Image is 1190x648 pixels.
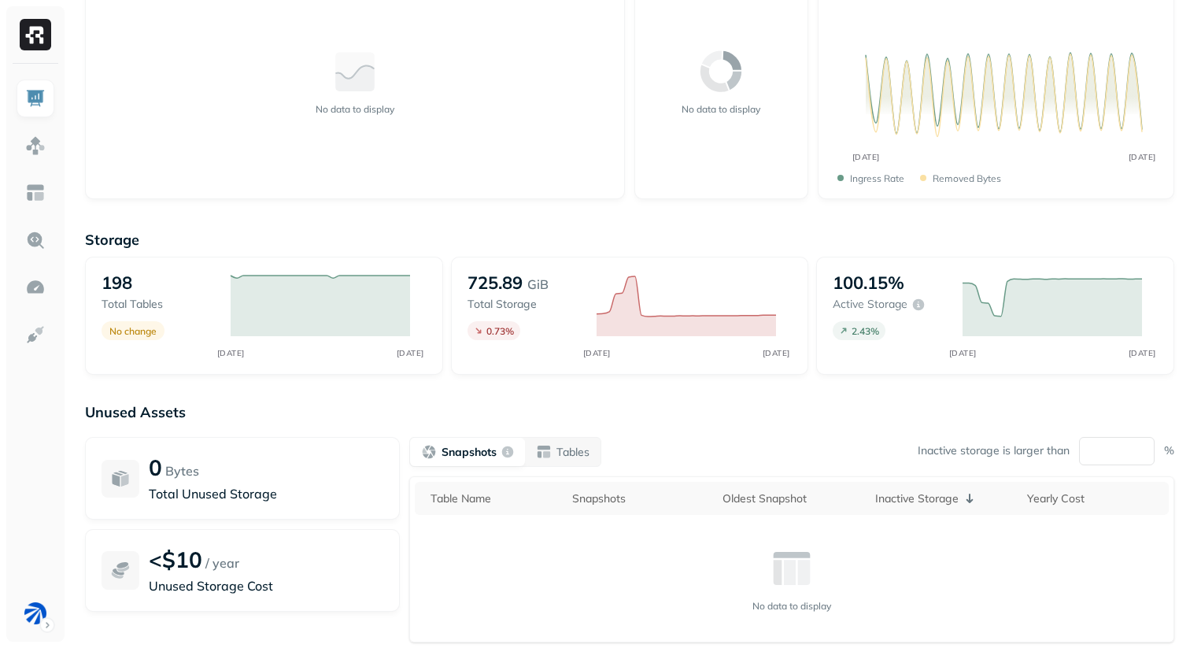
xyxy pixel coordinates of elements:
[933,172,1001,184] p: Removed bytes
[875,491,959,506] p: Inactive Storage
[25,230,46,250] img: Query Explorer
[397,348,424,358] tspan: [DATE]
[852,325,879,337] p: 2.43 %
[572,489,706,508] div: Snapshots
[85,403,1174,421] p: Unused Assets
[20,19,51,50] img: Ryft
[948,348,976,358] tspan: [DATE]
[1128,152,1155,162] tspan: [DATE]
[850,172,904,184] p: Ingress Rate
[486,325,514,337] p: 0.73 %
[682,103,760,115] p: No data to display
[1164,443,1174,458] p: %
[583,348,611,358] tspan: [DATE]
[918,443,1070,458] p: Inactive storage is larger than
[149,576,383,595] p: Unused Storage Cost
[217,348,245,358] tspan: [DATE]
[468,272,523,294] p: 725.89
[431,489,556,508] div: Table Name
[527,275,549,294] p: GiB
[1027,489,1161,508] div: Yearly Cost
[165,461,199,480] p: Bytes
[149,484,383,503] p: Total Unused Storage
[102,272,132,294] p: 198
[25,324,46,345] img: Integrations
[442,445,497,460] p: Snapshots
[468,297,581,312] p: Total storage
[25,135,46,156] img: Assets
[149,546,202,573] p: <$10
[722,489,859,508] div: Oldest Snapshot
[1128,348,1155,358] tspan: [DATE]
[205,554,239,572] p: / year
[102,297,215,312] p: Total tables
[25,183,46,203] img: Asset Explorer
[109,325,157,337] p: No change
[763,348,790,358] tspan: [DATE]
[316,103,394,115] p: No data to display
[24,602,46,624] img: BAM Dev
[752,600,831,612] p: No data to display
[833,272,904,294] p: 100.15%
[852,152,879,162] tspan: [DATE]
[556,445,589,460] p: Tables
[25,88,46,109] img: Dashboard
[85,231,1174,249] p: Storage
[833,297,907,312] p: Active storage
[25,277,46,298] img: Optimization
[149,454,162,481] p: 0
